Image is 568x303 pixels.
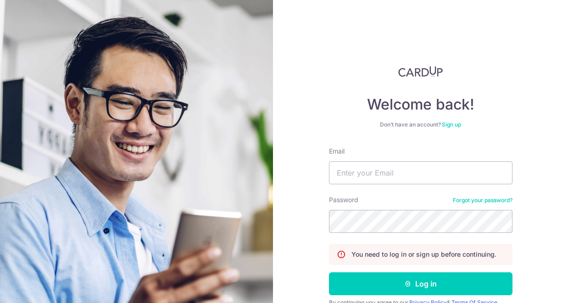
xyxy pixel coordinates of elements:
[453,197,512,204] a: Forgot your password?
[351,250,496,259] p: You need to log in or sign up before continuing.
[398,66,443,77] img: CardUp Logo
[329,195,358,204] label: Password
[329,161,512,184] input: Enter your Email
[329,121,512,128] div: Don’t have an account?
[329,95,512,114] h4: Welcome back!
[329,272,512,295] button: Log in
[442,121,461,128] a: Sign up
[329,147,345,156] label: Email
